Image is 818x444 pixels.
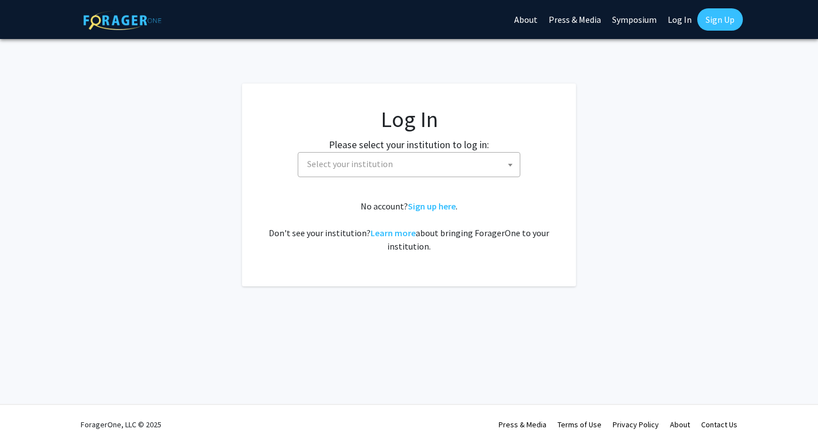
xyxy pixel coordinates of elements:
[298,152,520,177] span: Select your institution
[499,419,546,430] a: Press & Media
[329,137,489,152] label: Please select your institution to log in:
[408,201,456,212] a: Sign up here
[613,419,659,430] a: Privacy Policy
[264,199,554,253] div: No account? . Don't see your institution? about bringing ForagerOne to your institution.
[264,106,554,133] h1: Log In
[307,158,393,169] span: Select your institution
[701,419,737,430] a: Contact Us
[81,405,161,444] div: ForagerOne, LLC © 2025
[670,419,690,430] a: About
[697,8,743,31] a: Sign Up
[371,227,416,238] a: Learn more about bringing ForagerOne to your institution
[558,419,602,430] a: Terms of Use
[303,153,520,175] span: Select your institution
[83,11,161,30] img: ForagerOne Logo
